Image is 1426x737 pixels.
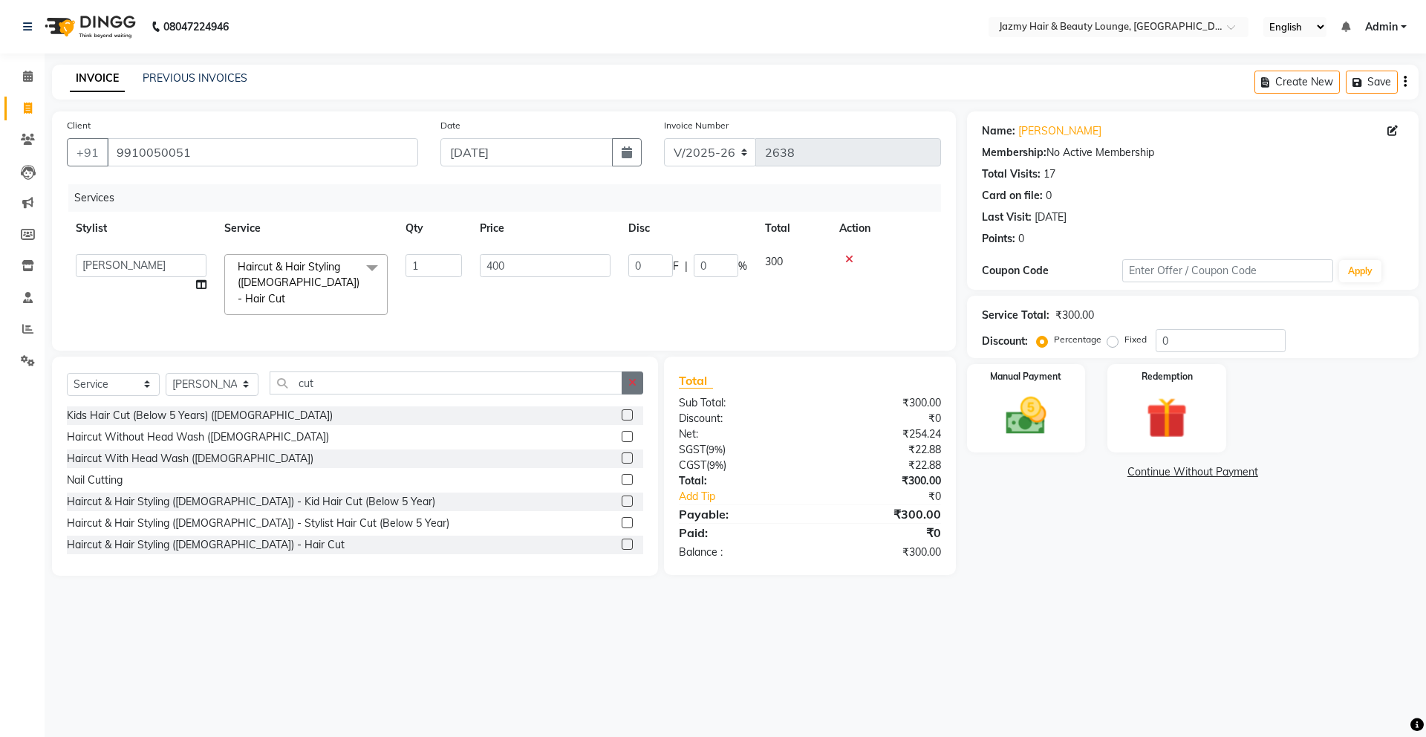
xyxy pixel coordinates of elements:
[67,212,215,245] th: Stylist
[1055,308,1094,323] div: ₹300.00
[1046,188,1052,204] div: 0
[67,537,345,553] div: Haircut & Hair Styling ([DEMOGRAPHIC_DATA]) - Hair Cut
[1142,370,1193,383] label: Redemption
[993,392,1060,440] img: _cash.svg
[982,145,1404,160] div: No Active Membership
[673,259,679,274] span: F
[285,292,292,305] a: x
[67,429,329,445] div: Haircut Without Head Wash ([DEMOGRAPHIC_DATA])
[982,123,1015,139] div: Name:
[1346,71,1398,94] button: Save
[215,212,397,245] th: Service
[668,411,810,426] div: Discount:
[679,443,706,456] span: SGST
[67,451,313,467] div: Haircut With Head Wash ([DEMOGRAPHIC_DATA])
[810,458,951,473] div: ₹22.88
[668,489,833,504] a: Add Tip
[990,370,1061,383] label: Manual Payment
[38,6,140,48] img: logo
[982,263,1122,279] div: Coupon Code
[68,184,952,212] div: Services
[810,395,951,411] div: ₹300.00
[67,408,333,423] div: Kids Hair Cut (Below 5 Years) ([DEMOGRAPHIC_DATA])
[679,458,706,472] span: CGST
[810,442,951,458] div: ₹22.88
[810,426,951,442] div: ₹254.24
[810,505,951,523] div: ₹300.00
[1018,231,1024,247] div: 0
[1018,123,1101,139] a: [PERSON_NAME]
[709,459,723,471] span: 9%
[668,473,810,489] div: Total:
[765,255,783,268] span: 300
[67,473,123,488] div: Nail Cutting
[67,119,91,132] label: Client
[668,505,810,523] div: Payable:
[668,395,810,411] div: Sub Total:
[664,119,729,132] label: Invoice Number
[107,138,418,166] input: Search by Name/Mobile/Email/Code
[1122,259,1333,282] input: Enter Offer / Coupon Code
[982,145,1046,160] div: Membership:
[982,166,1041,182] div: Total Visits:
[668,426,810,442] div: Net:
[982,210,1032,225] div: Last Visit:
[668,458,810,473] div: ( )
[1124,333,1147,346] label: Fixed
[1044,166,1055,182] div: 17
[668,442,810,458] div: ( )
[685,259,688,274] span: |
[67,138,108,166] button: +91
[830,212,941,245] th: Action
[238,260,359,305] span: Haircut & Hair Styling ([DEMOGRAPHIC_DATA]) - Hair Cut
[1365,19,1398,35] span: Admin
[143,71,247,85] a: PREVIOUS INVOICES
[397,212,471,245] th: Qty
[668,545,810,560] div: Balance :
[982,334,1028,349] div: Discount:
[970,464,1416,480] a: Continue Without Payment
[668,524,810,542] div: Paid:
[270,371,622,395] input: Search or Scan
[619,212,756,245] th: Disc
[982,308,1049,323] div: Service Total:
[1054,333,1101,346] label: Percentage
[67,494,435,510] div: Haircut & Hair Styling ([DEMOGRAPHIC_DATA]) - Kid Hair Cut (Below 5 Year)
[163,6,229,48] b: 08047224946
[679,373,713,389] span: Total
[70,65,125,92] a: INVOICE
[982,188,1043,204] div: Card on file:
[738,259,747,274] span: %
[709,444,723,455] span: 9%
[982,231,1015,247] div: Points:
[1254,71,1340,94] button: Create New
[67,516,449,531] div: Haircut & Hair Styling ([DEMOGRAPHIC_DATA]) - Stylist Hair Cut (Below 5 Year)
[833,489,951,504] div: ₹0
[810,411,951,426] div: ₹0
[810,545,951,560] div: ₹300.00
[471,212,619,245] th: Price
[440,119,460,132] label: Date
[810,524,951,542] div: ₹0
[1035,210,1067,225] div: [DATE]
[1133,392,1200,444] img: _gift.svg
[1339,260,1381,282] button: Apply
[756,212,830,245] th: Total
[810,473,951,489] div: ₹300.00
